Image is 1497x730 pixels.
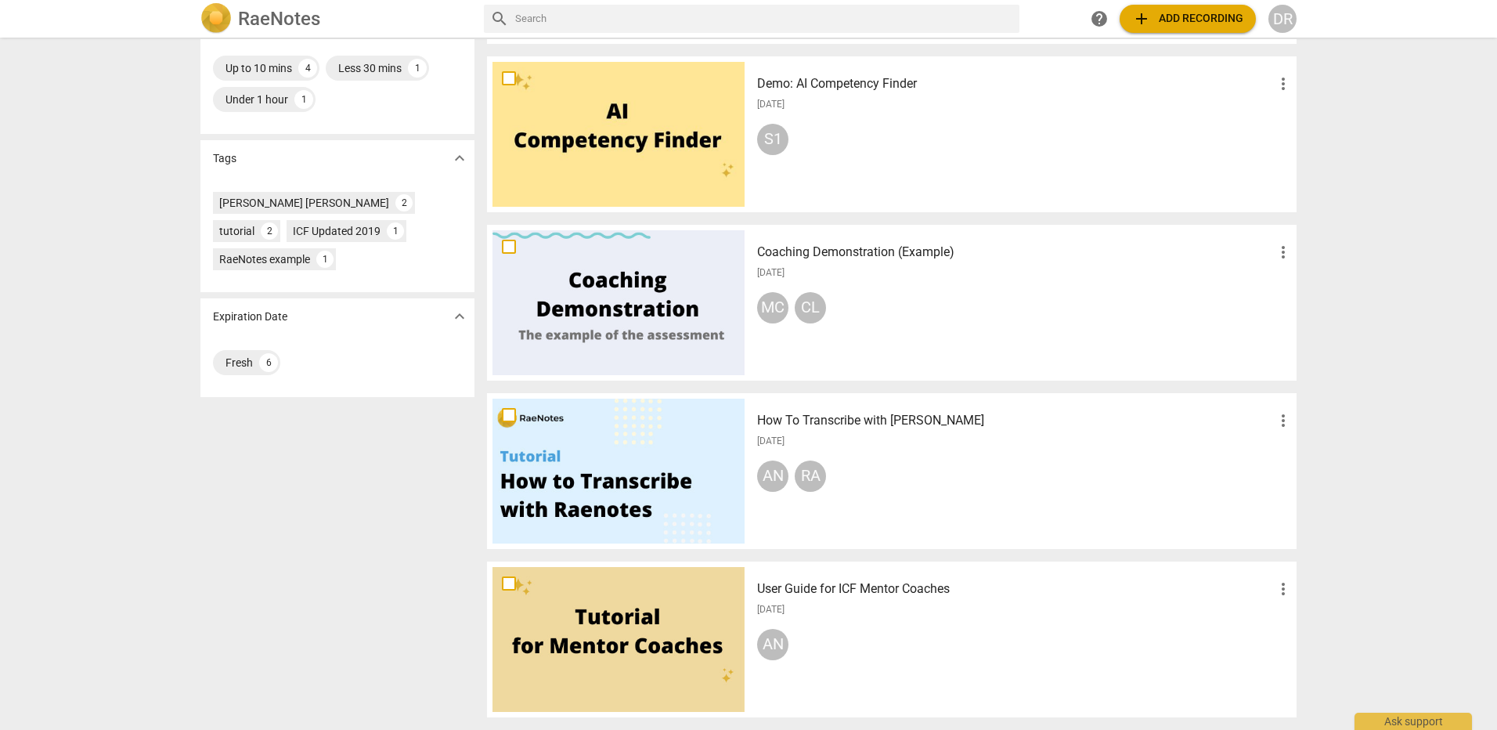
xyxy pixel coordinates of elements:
[238,8,320,30] h2: RaeNotes
[219,223,254,239] div: tutorial
[1274,411,1293,430] span: more_vert
[757,411,1274,430] h3: How To Transcribe with RaeNotes
[1274,243,1293,262] span: more_vert
[298,59,317,78] div: 4
[1132,9,1243,28] span: Add recording
[387,222,404,240] div: 1
[492,567,1291,712] a: User Guide for ICF Mentor Coaches[DATE]AN
[1274,74,1293,93] span: more_vert
[490,9,509,28] span: search
[450,307,469,326] span: expand_more
[757,435,785,448] span: [DATE]
[200,3,471,34] a: LogoRaeNotes
[213,150,236,167] p: Tags
[1090,9,1109,28] span: help
[757,124,788,155] div: S1
[294,90,313,109] div: 1
[450,149,469,168] span: expand_more
[1355,713,1472,730] div: Ask support
[395,194,413,211] div: 2
[757,292,788,323] div: MC
[225,355,253,370] div: Fresh
[757,461,788,492] div: AN
[1085,5,1113,33] a: Help
[757,243,1274,262] h3: Coaching Demonstration (Example)
[219,195,389,211] div: [PERSON_NAME] [PERSON_NAME]
[1274,580,1293,598] span: more_vert
[757,74,1274,93] h3: Demo: AI Competency Finder
[213,309,287,325] p: Expiration Date
[225,92,288,107] div: Under 1 hour
[757,629,788,660] div: AN
[1120,5,1256,33] button: Upload
[219,251,310,267] div: RaeNotes example
[492,399,1291,544] a: How To Transcribe with [PERSON_NAME][DATE]ANRA
[757,98,785,111] span: [DATE]
[1268,5,1297,33] button: DR
[757,580,1274,598] h3: User Guide for ICF Mentor Coaches
[448,305,471,328] button: Show more
[795,461,826,492] div: RA
[408,59,427,78] div: 1
[259,353,278,372] div: 6
[316,251,334,268] div: 1
[795,292,826,323] div: CL
[448,146,471,170] button: Show more
[200,3,232,34] img: Logo
[225,60,292,76] div: Up to 10 mins
[293,223,381,239] div: ICF Updated 2019
[1132,9,1151,28] span: add
[515,6,1013,31] input: Search
[261,222,278,240] div: 2
[492,230,1291,375] a: Coaching Demonstration (Example)[DATE]MCCL
[492,62,1291,207] a: Demo: AI Competency Finder[DATE]S1
[338,60,402,76] div: Less 30 mins
[757,266,785,280] span: [DATE]
[757,603,785,616] span: [DATE]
